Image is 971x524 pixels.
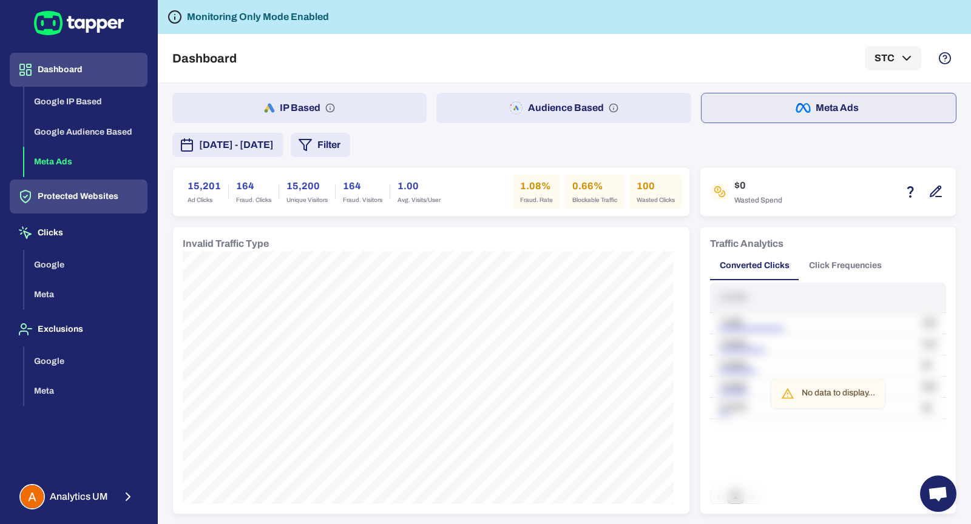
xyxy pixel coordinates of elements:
span: Blockable Traffic [572,196,617,204]
div: No data to display... [802,383,875,405]
button: Meta [24,376,147,406]
button: Google IP Based [24,87,147,117]
a: Protected Websites [10,190,147,201]
button: Google [24,250,147,280]
span: Analytics UM [50,491,108,503]
span: Ad Clicks [188,196,221,204]
h6: Invalid Traffic Type [183,237,269,251]
span: Unique Visitors [286,196,328,204]
span: Fraud. Rate [520,196,553,204]
button: Meta Ads [24,147,147,177]
h6: 15,200 [286,179,328,193]
button: Audience Based [436,93,691,123]
button: Analytics UMAnalytics UM [10,479,147,514]
a: Exclusions [10,323,147,334]
a: Clicks [10,227,147,237]
button: Clicks [10,216,147,250]
h6: 100 [637,179,675,193]
div: Open chat [920,475,956,512]
h6: Monitoring Only Mode Enabled [187,10,329,24]
a: Google [24,355,147,365]
span: Avg. Visits/User [398,196,441,204]
svg: Tapper is not blocking any fraudulent activity for this domain [167,10,182,24]
h6: 1.00 [398,179,441,193]
button: Click Frequencies [799,251,891,280]
h6: 15,201 [188,179,221,193]
a: Meta Ads [24,156,147,166]
button: Meta Ads [701,93,956,123]
h5: Dashboard [172,51,237,65]
span: Fraud. Visitors [343,196,382,204]
h6: 0.66% [572,179,617,193]
button: [DATE] - [DATE] [172,133,283,157]
a: Meta [24,289,147,299]
h6: $0 [734,178,782,193]
svg: Audience based: Search, Display, Shopping, Video Performance Max, Demand Generation [609,103,618,113]
svg: IP based: Search, Display, and Shopping. [325,103,335,113]
h6: 1.08% [520,179,553,193]
a: Dashboard [10,64,147,74]
button: Google [24,346,147,377]
a: Google Audience Based [24,126,147,136]
a: Google [24,258,147,269]
span: Wasted Spend [734,195,782,205]
h6: 164 [236,179,271,193]
button: STC [865,46,921,70]
button: Exclusions [10,312,147,346]
button: Estimation based on the quantity of invalid click x cost-per-click. [900,181,921,202]
button: Meta [24,280,147,310]
a: Google IP Based [24,96,147,106]
h6: 164 [343,179,382,193]
button: Google Audience Based [24,117,147,147]
button: Filter [291,133,350,157]
img: Analytics UM [21,485,44,508]
button: Converted Clicks [710,251,799,280]
span: [DATE] - [DATE] [199,138,274,152]
span: Wasted Clicks [637,196,675,204]
span: Fraud. Clicks [236,196,271,204]
h6: Traffic Analytics [710,237,783,251]
button: Dashboard [10,53,147,87]
button: IP Based [172,93,427,123]
button: Protected Websites [10,180,147,213]
a: Meta [24,385,147,395]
